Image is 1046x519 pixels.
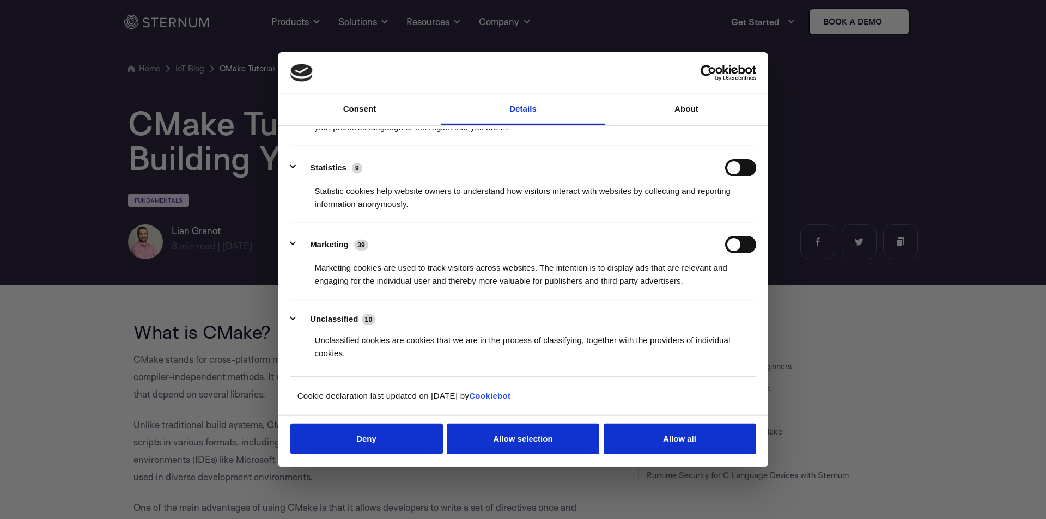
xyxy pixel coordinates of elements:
img: logo [290,64,313,82]
span: 9 [352,162,362,173]
div: Preference cookies enable a website to remember information that changes the way the website beha... [290,100,756,134]
span: 10 [362,314,376,325]
div: Statistic cookies help website owners to understand how visitors interact with websites by collec... [290,176,756,211]
a: Details [441,94,605,125]
button: Deny [290,424,443,455]
button: Statistics (9) [290,159,369,176]
a: Usercentrics Cookiebot - opens in a new window [661,65,756,81]
button: Allow all [604,424,756,455]
button: Marketing (39) [290,236,375,253]
label: Statistics [310,163,346,171]
div: Marketing cookies are used to track visitors across websites. The intention is to display ads tha... [290,253,756,288]
a: Consent [278,94,441,125]
a: Cookiebot [469,391,510,400]
label: Marketing [310,240,349,248]
span: 39 [354,239,368,250]
div: Unclassified cookies are cookies that we are in the process of classifying, together with the pro... [290,326,756,360]
button: Unclassified (10) [290,313,382,326]
div: Cookie declaration last updated on [DATE] by [281,389,765,412]
button: Allow selection [447,424,599,455]
a: About [605,94,768,125]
